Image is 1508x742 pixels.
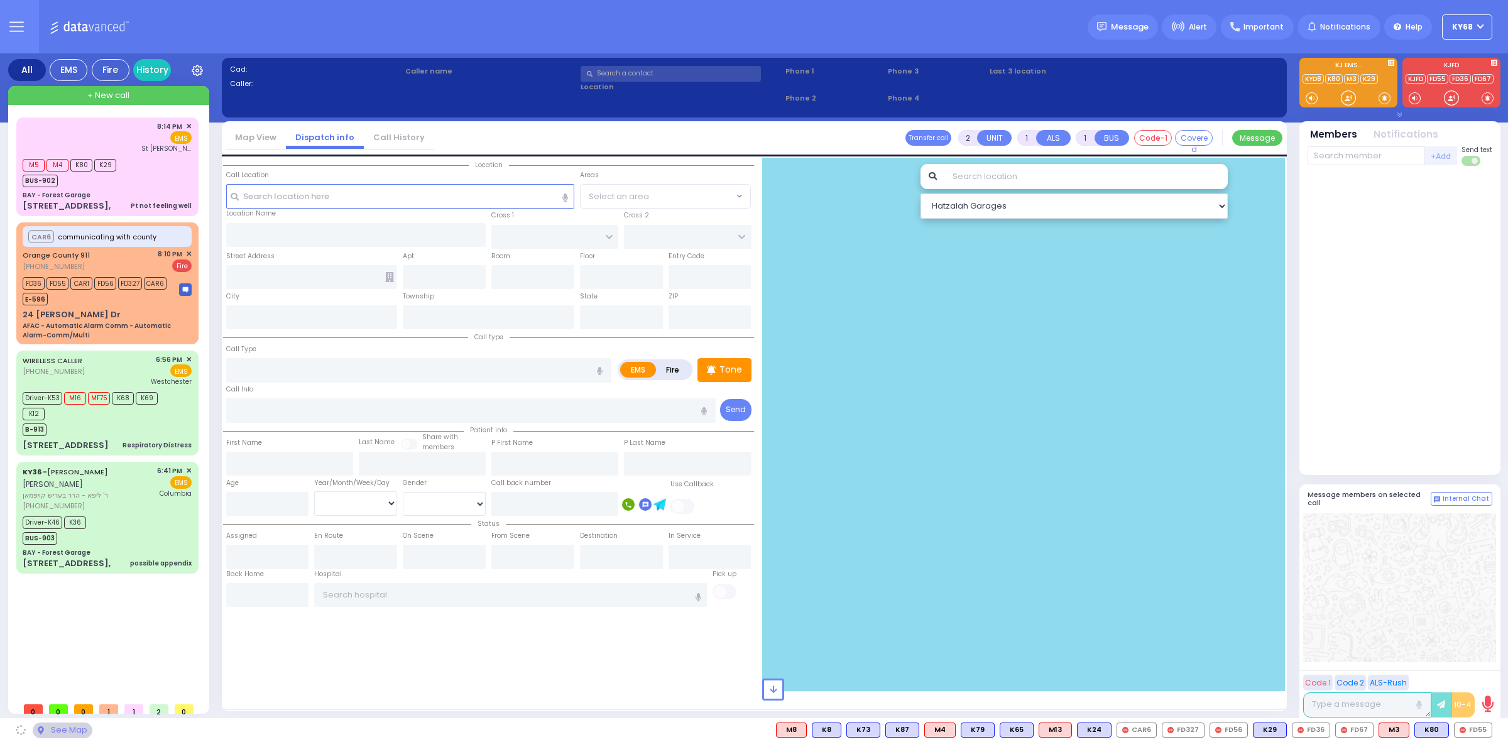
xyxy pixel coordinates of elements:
button: ALS [1036,130,1071,146]
div: BLS [961,723,995,738]
button: Code 1 [1303,675,1333,690]
span: K29 [94,159,116,172]
a: FD67 [1472,74,1494,84]
div: Fire [92,59,129,81]
div: ALS [924,723,956,738]
div: BLS [846,723,880,738]
button: Message [1232,130,1282,146]
a: FD36 [1450,74,1471,84]
input: Search location here [226,184,574,208]
span: EMS [170,364,192,377]
div: CAR6 [1117,723,1157,738]
input: Search a contact [581,66,761,82]
label: Entry Code [669,251,704,261]
button: Covered [1175,130,1213,146]
label: Apt [403,251,414,261]
label: Call Info [226,385,253,395]
a: K80 [1325,74,1343,84]
label: Call Type [226,344,256,354]
span: K80 [70,159,92,172]
span: Notifications [1320,21,1370,33]
button: Code-1 [1134,130,1172,146]
label: P Last Name [624,438,665,448]
span: M4 [46,159,68,172]
span: Phone 2 [785,93,883,104]
span: MF75 [88,392,110,405]
div: K87 [885,723,919,738]
label: Street Address [226,251,275,261]
label: Location Name [226,209,276,219]
div: Respiratory Distress [123,440,192,450]
span: Phone 3 [888,66,986,77]
div: ALS [1039,723,1072,738]
div: FD36 [1292,723,1330,738]
span: Driver-K46 [23,516,62,529]
span: E-596 [23,293,48,305]
label: Pick up [713,569,736,579]
div: BLS [1414,723,1449,738]
div: M8 [776,723,807,738]
span: members [422,442,454,452]
div: FD56 [1210,723,1248,738]
span: K68 [112,392,134,405]
span: Send text [1462,145,1492,155]
label: KJFD [1402,62,1500,71]
label: Caller name [405,66,577,77]
a: Orange County 911 [23,250,90,260]
a: KYD8 [1303,74,1324,84]
label: From Scene [491,531,530,541]
div: FD67 [1335,723,1374,738]
span: K36 [64,516,86,529]
label: In Service [669,531,701,541]
label: Cross 1 [491,210,514,221]
span: EMS [170,131,192,144]
div: See map [33,723,92,738]
label: EMS [620,362,657,378]
span: 6:41 PM [157,466,182,476]
img: red-radio-icon.svg [1460,727,1466,733]
img: message.svg [1097,22,1106,31]
span: Help [1406,21,1423,33]
div: BLS [812,723,841,738]
label: State [580,292,598,302]
span: ky68 [1452,21,1473,33]
label: ZIP [669,292,678,302]
a: KJFD [1406,74,1426,84]
label: Areas [580,170,599,180]
span: BUS-903 [23,532,57,545]
span: ✕ [186,121,192,132]
div: K24 [1077,723,1112,738]
span: [PHONE_NUMBER] [23,501,85,511]
button: CAR6 [28,230,54,243]
span: Location [469,160,509,170]
label: Call Location [226,170,269,180]
label: Call back number [491,478,551,488]
span: Columbia [160,489,192,498]
div: BAY - Forest Garage [23,190,90,200]
div: K8 [812,723,841,738]
span: ✕ [186,249,192,259]
span: ר' ליפא - הרר בעריש קויפמאן [23,490,153,501]
button: Transfer call [905,130,951,146]
span: 8:14 PM [157,122,182,131]
input: Search member [1308,146,1425,165]
button: UNIT [977,130,1012,146]
div: K79 [961,723,995,738]
label: P First Name [491,438,533,448]
button: Send [720,399,751,421]
span: Fire [172,259,192,272]
span: Patient info [464,425,513,435]
span: M5 [23,159,45,172]
div: M3 [1379,723,1409,738]
label: Destination [580,531,618,541]
img: Logo [50,19,133,35]
label: On Scene [403,531,434,541]
div: K80 [1414,723,1449,738]
div: BLS [1253,723,1287,738]
a: Dispatch info [286,131,364,143]
div: [STREET_ADDRESS] [23,439,109,452]
label: Last 3 location [990,66,1134,77]
span: B-913 [23,423,46,436]
small: Share with [422,432,458,442]
span: Call type [468,332,510,342]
